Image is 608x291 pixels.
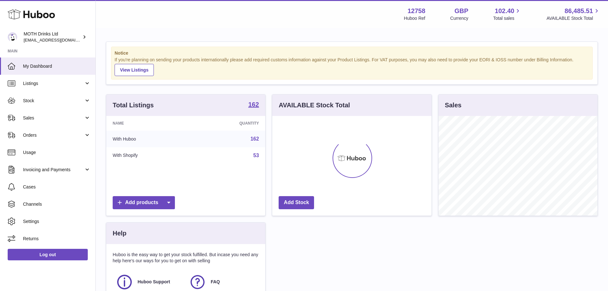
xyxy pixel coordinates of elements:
a: 162 [251,136,259,142]
span: [EMAIL_ADDRESS][DOMAIN_NAME] [24,37,94,42]
h3: AVAILABLE Stock Total [279,101,350,110]
a: Log out [8,249,88,260]
span: Orders [23,132,84,138]
span: AVAILABLE Stock Total [546,15,600,21]
a: 53 [253,153,259,158]
span: Huboo Support [138,279,170,285]
span: My Dashboard [23,63,91,69]
p: Huboo is the easy way to get your stock fulfilled. But incase you need any help here's our ways f... [113,252,259,264]
span: Cases [23,184,91,190]
a: 162 [248,101,259,109]
strong: GBP [454,7,468,15]
td: With Shopify [106,147,192,164]
a: Add products [113,196,175,209]
th: Quantity [192,116,266,131]
a: 102.40 Total sales [493,7,522,21]
span: Sales [23,115,84,121]
span: 86,485.51 [565,7,593,15]
span: Invoicing and Payments [23,167,84,173]
a: 86,485.51 AVAILABLE Stock Total [546,7,600,21]
div: Currency [450,15,469,21]
strong: 12758 [408,7,425,15]
span: Settings [23,218,91,225]
span: Returns [23,236,91,242]
th: Name [106,116,192,131]
h3: Help [113,229,126,238]
span: Total sales [493,15,522,21]
h3: Total Listings [113,101,154,110]
h3: Sales [445,101,462,110]
a: View Listings [115,64,154,76]
a: Huboo Support [116,273,183,291]
a: FAQ [189,273,256,291]
span: Stock [23,98,84,104]
a: Add Stock [279,196,314,209]
span: 102.40 [495,7,514,15]
div: If you're planning on sending your products internationally please add required customs informati... [115,57,589,76]
strong: 162 [248,101,259,108]
span: FAQ [211,279,220,285]
div: Huboo Ref [404,15,425,21]
span: Listings [23,80,84,87]
span: Usage [23,149,91,156]
div: MOTH Drinks Ltd [24,31,81,43]
img: orders@mothdrinks.com [8,32,17,42]
span: Channels [23,201,91,207]
td: With Huboo [106,131,192,147]
strong: Notice [115,50,589,56]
